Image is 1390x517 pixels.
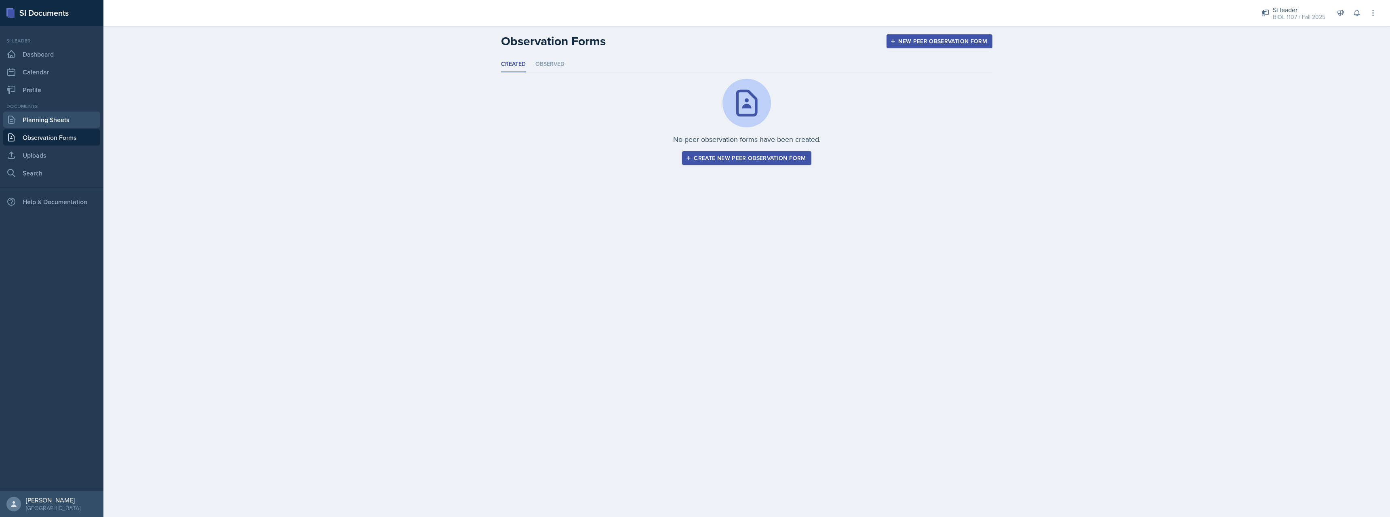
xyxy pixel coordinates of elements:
[687,155,806,161] div: Create new peer observation form
[26,496,80,504] div: [PERSON_NAME]
[3,46,100,62] a: Dashboard
[887,34,992,48] button: New Peer Observation Form
[1273,13,1325,21] div: BIOL 1107 / Fall 2025
[682,151,811,165] button: Create new peer observation form
[3,112,100,128] a: Planning Sheets
[892,38,987,44] div: New Peer Observation Form
[3,103,100,110] div: Documents
[3,129,100,146] a: Observation Forms
[26,504,80,512] div: [GEOGRAPHIC_DATA]
[3,194,100,210] div: Help & Documentation
[3,147,100,163] a: Uploads
[535,57,564,72] li: Observed
[1273,5,1325,15] div: Si leader
[3,165,100,181] a: Search
[673,134,821,145] p: No peer observation forms have been created.
[501,34,606,49] h2: Observation Forms
[501,57,526,72] li: Created
[3,64,100,80] a: Calendar
[3,82,100,98] a: Profile
[3,37,100,44] div: Si leader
